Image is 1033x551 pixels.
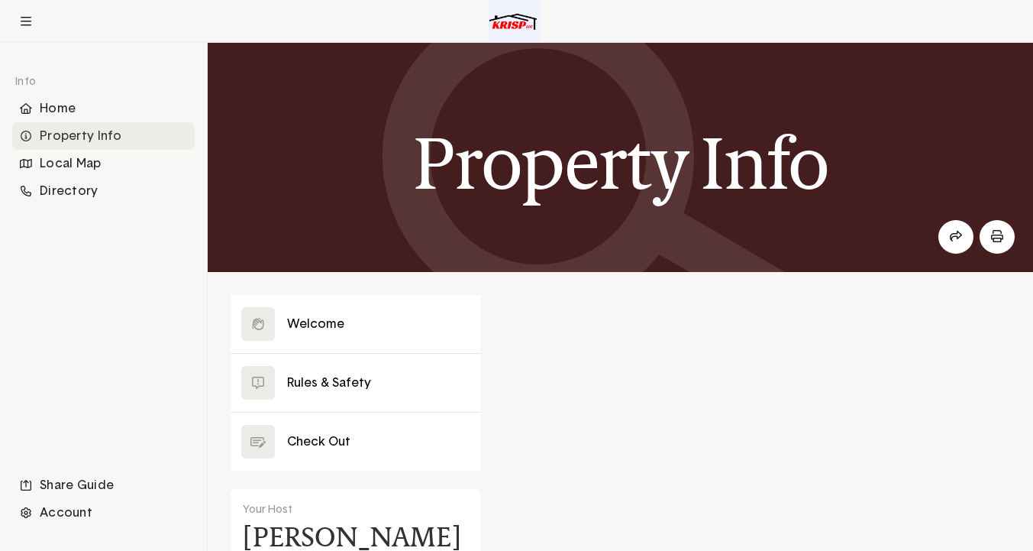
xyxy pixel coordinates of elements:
div: Local Map [12,150,195,177]
div: Share Guide [12,472,195,499]
div: Home [12,95,195,122]
div: Account [12,499,195,527]
li: Navigation item [12,499,195,527]
img: Logo [489,1,540,42]
span: Your Host [243,504,292,515]
div: Directory [12,177,195,205]
div: Property Info [12,122,195,150]
li: Navigation item [12,177,195,205]
li: Navigation item [12,150,195,177]
h1: Property Info [413,123,828,204]
li: Navigation item [12,95,195,122]
li: Navigation item [12,122,195,150]
h4: [PERSON_NAME] [243,525,461,549]
li: Navigation item [12,472,195,499]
